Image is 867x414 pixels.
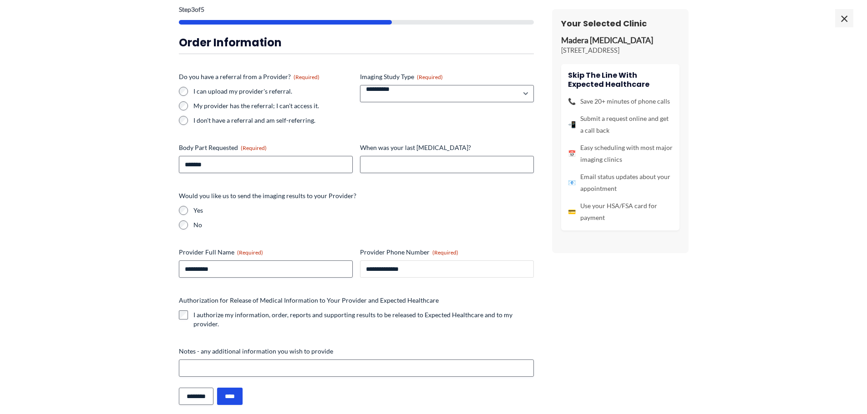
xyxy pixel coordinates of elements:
[360,248,534,257] label: Provider Phone Number
[568,71,673,88] h4: Skip the line with Expected Healthcare
[360,143,534,152] label: When was your last [MEDICAL_DATA]?
[193,116,353,125] label: I don't have a referral and am self-referring.
[568,113,673,136] li: Submit a request online and get a call back
[193,87,353,96] label: I can upload my provider's referral.
[191,5,195,13] span: 3
[561,46,679,55] p: [STREET_ADDRESS]
[179,248,353,257] label: Provider Full Name
[568,171,673,195] li: Email status updates about your appointment
[568,148,576,160] span: 📅
[179,296,439,305] legend: Authorization for Release of Medical Information to Your Provider and Expected Healthcare
[568,95,576,107] span: 📞
[193,310,534,329] label: I authorize my information, order, reports and supporting results to be released to Expected Heal...
[568,95,673,107] li: Save 20+ minutes of phone calls
[568,142,673,165] li: Easy scheduling with most major imaging clinics
[360,72,534,81] label: Imaging Study Type
[568,200,673,224] li: Use your HSA/FSA card for payment
[179,347,534,356] label: Notes - any additional information you wish to provide
[417,74,443,80] span: (Required)
[568,177,576,189] span: 📧
[179,35,534,50] h3: Order Information
[241,145,267,151] span: (Required)
[179,72,319,81] legend: Do you have a referral from a Provider?
[193,206,534,215] label: Yes
[193,101,353,110] label: My provider has the referral; I can't access it.
[179,191,356,200] legend: Would you like us to send the imaging results to your Provider?
[193,220,534,229] label: No
[179,6,534,13] p: Step of
[237,249,263,256] span: (Required)
[561,18,679,29] h3: Your Selected Clinic
[201,5,204,13] span: 5
[432,249,458,256] span: (Required)
[568,119,576,130] span: 📲
[835,9,853,27] span: ×
[179,143,353,152] label: Body Part Requested
[294,74,319,80] span: (Required)
[561,35,679,46] p: Madera [MEDICAL_DATA]
[568,206,576,218] span: 💳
